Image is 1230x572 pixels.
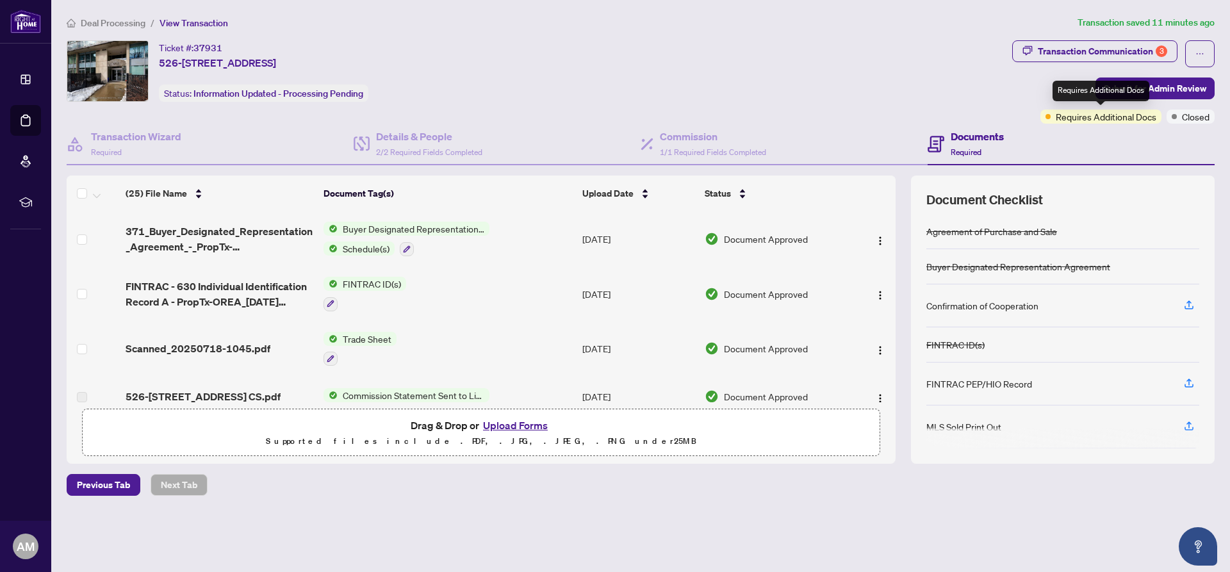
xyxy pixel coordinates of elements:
[318,176,577,211] th: Document Tag(s)
[875,393,885,404] img: Logo
[875,345,885,355] img: Logo
[338,332,397,346] span: Trade Sheet
[1056,110,1156,124] span: Requires Additional Docs
[875,236,885,246] img: Logo
[91,147,122,157] span: Required
[126,389,281,404] span: 526-[STREET_ADDRESS] CS.pdf
[1179,527,1217,566] button: Open asap
[875,290,885,300] img: Logo
[724,287,808,301] span: Document Approved
[120,176,318,211] th: (25) File Name
[724,389,808,404] span: Document Approved
[324,388,489,402] button: Status IconCommission Statement Sent to Listing Brokerage
[577,176,700,211] th: Upload Date
[1038,41,1167,61] div: Transaction Communication
[870,386,890,407] button: Logo
[193,42,222,54] span: 37931
[705,232,719,246] img: Document Status
[705,389,719,404] img: Document Status
[951,129,1004,144] h4: Documents
[1012,40,1177,62] button: Transaction Communication3
[90,434,872,449] p: Supported files include .PDF, .JPG, .JPEG, .PNG under 25 MB
[1095,78,1215,99] button: Submit for Admin Review
[951,147,981,157] span: Required
[1182,110,1209,124] span: Closed
[1053,81,1149,101] div: Requires Additional Docs
[324,277,406,311] button: Status IconFINTRAC ID(s)
[324,222,489,256] button: Status IconBuyer Designated Representation AgreementStatus IconSchedule(s)
[77,475,130,495] span: Previous Tab
[81,17,145,29] span: Deal Processing
[870,338,890,359] button: Logo
[870,229,890,249] button: Logo
[660,147,766,157] span: 1/1 Required Fields Completed
[577,322,700,377] td: [DATE]
[126,224,313,254] span: 371_Buyer_Designated_Representation_Agreement_-_PropTx-[PERSON_NAME].pdf
[926,420,1001,434] div: MLS Sold Print Out
[91,129,181,144] h4: Transaction Wizard
[411,417,552,434] span: Drag & Drop or
[479,417,552,434] button: Upload Forms
[338,241,395,256] span: Schedule(s)
[1104,78,1206,99] span: Submit for Admin Review
[159,40,222,55] div: Ticket #:
[926,338,985,352] div: FINTRAC ID(s)
[17,537,35,555] span: AM
[577,211,700,266] td: [DATE]
[705,341,719,355] img: Document Status
[1078,15,1215,30] article: Transaction saved 11 minutes ago
[705,287,719,301] img: Document Status
[67,474,140,496] button: Previous Tab
[67,19,76,28] span: home
[126,186,187,200] span: (25) File Name
[700,176,853,211] th: Status
[660,129,766,144] h4: Commission
[193,88,363,99] span: Information Updated - Processing Pending
[1195,49,1204,58] span: ellipsis
[724,232,808,246] span: Document Approved
[724,341,808,355] span: Document Approved
[926,298,1038,313] div: Confirmation of Cooperation
[338,222,489,236] span: Buyer Designated Representation Agreement
[324,332,338,346] img: Status Icon
[376,147,482,157] span: 2/2 Required Fields Completed
[577,266,700,322] td: [DATE]
[577,376,700,417] td: [DATE]
[151,474,208,496] button: Next Tab
[376,129,482,144] h4: Details & People
[83,409,880,457] span: Drag & Drop orUpload FormsSupported files include .PDF, .JPG, .JPEG, .PNG under25MB
[10,10,41,33] img: logo
[1156,45,1167,57] div: 3
[151,15,154,30] li: /
[338,388,489,402] span: Commission Statement Sent to Listing Brokerage
[67,41,148,101] img: IMG-C12179777_1.jpg
[324,222,338,236] img: Status Icon
[126,341,270,356] span: Scanned_20250718-1045.pdf
[126,279,313,309] span: FINTRAC - 630 Individual Identification Record A - PropTx-OREA_[DATE] 11_36_54.pdf
[324,241,338,256] img: Status Icon
[160,17,228,29] span: View Transaction
[926,259,1110,274] div: Buyer Designated Representation Agreement
[705,186,731,200] span: Status
[870,284,890,304] button: Logo
[582,186,634,200] span: Upload Date
[338,277,406,291] span: FINTRAC ID(s)
[324,332,397,366] button: Status IconTrade Sheet
[159,55,276,70] span: 526-[STREET_ADDRESS]
[159,85,368,102] div: Status:
[926,224,1057,238] div: Agreement of Purchase and Sale
[926,191,1043,209] span: Document Checklist
[324,277,338,291] img: Status Icon
[324,388,338,402] img: Status Icon
[926,377,1032,391] div: FINTRAC PEP/HIO Record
